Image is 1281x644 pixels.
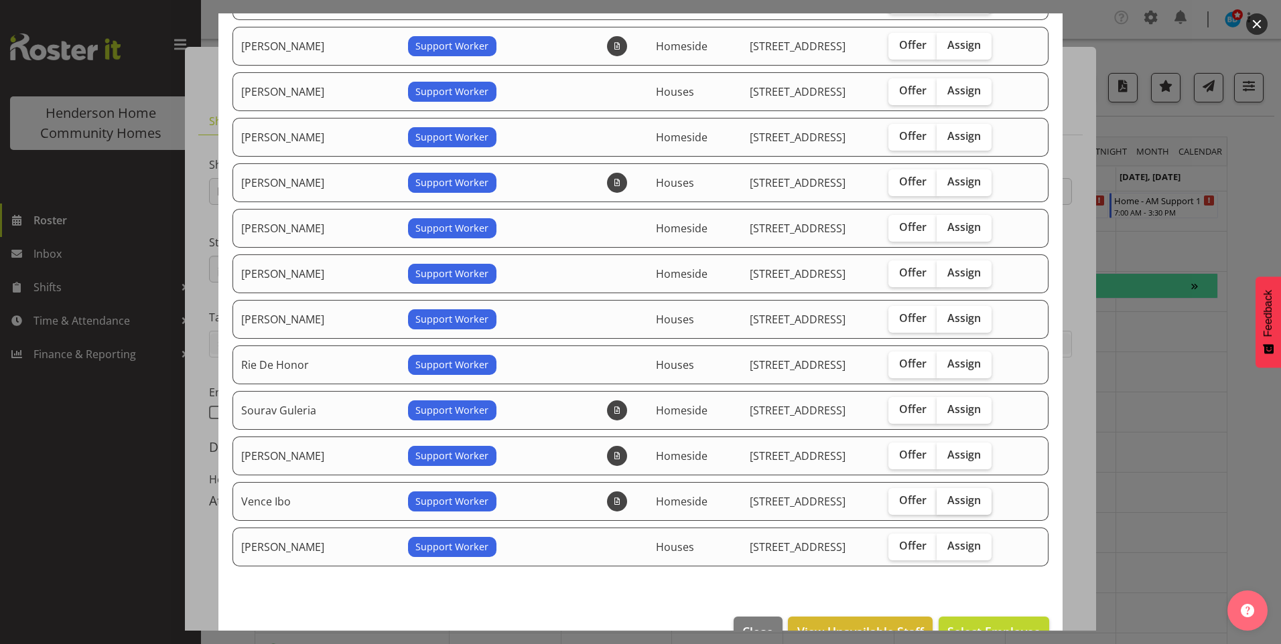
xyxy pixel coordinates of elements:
[232,254,400,293] td: [PERSON_NAME]
[899,38,927,52] span: Offer
[947,175,981,188] span: Assign
[415,266,488,281] span: Support Worker
[232,345,400,384] td: Rie De Honor
[750,357,846,372] span: [STREET_ADDRESS]
[750,403,846,418] span: [STREET_ADDRESS]
[947,38,981,52] span: Assign
[1262,290,1274,337] span: Feedback
[899,402,927,416] span: Offer
[232,528,400,566] td: [PERSON_NAME]
[656,449,707,463] span: Homeside
[947,357,981,370] span: Assign
[656,130,707,145] span: Homeside
[899,448,927,461] span: Offer
[947,623,1040,639] span: Select Employee
[656,312,694,327] span: Houses
[947,220,981,234] span: Assign
[750,175,846,190] span: [STREET_ADDRESS]
[899,266,927,279] span: Offer
[947,129,981,143] span: Assign
[415,403,488,418] span: Support Worker
[232,482,400,521] td: Vence Ibo
[232,27,400,66] td: [PERSON_NAME]
[656,266,707,281] span: Homeside
[415,312,488,327] span: Support Worker
[656,39,707,54] span: Homeside
[947,402,981,416] span: Assign
[750,221,846,236] span: [STREET_ADDRESS]
[415,494,488,509] span: Support Worker
[899,84,927,97] span: Offer
[232,163,400,202] td: [PERSON_NAME]
[232,436,400,475] td: [PERSON_NAME]
[899,311,927,325] span: Offer
[1256,276,1281,368] button: Feedback - Show survey
[656,175,694,190] span: Houses
[415,84,488,99] span: Support Worker
[232,300,400,339] td: [PERSON_NAME]
[899,129,927,143] span: Offer
[656,357,694,372] span: Houses
[750,266,846,281] span: [STREET_ADDRESS]
[797,623,924,640] span: View Unavailable Staff
[899,357,927,370] span: Offer
[1241,604,1254,617] img: help-xxl-2.png
[750,130,846,145] span: [STREET_ADDRESS]
[656,403,707,418] span: Homeside
[232,209,400,248] td: [PERSON_NAME]
[415,130,488,145] span: Support Worker
[415,39,488,54] span: Support Worker
[656,84,694,99] span: Houses
[656,540,694,554] span: Houses
[947,84,981,97] span: Assign
[899,220,927,234] span: Offer
[750,449,846,463] span: [STREET_ADDRESS]
[415,357,488,372] span: Support Worker
[750,312,846,327] span: [STREET_ADDRESS]
[750,540,846,554] span: [STREET_ADDRESS]
[232,118,400,157] td: [PERSON_NAME]
[750,39,846,54] span: [STREET_ADDRESS]
[415,540,488,554] span: Support Worker
[232,72,400,111] td: [PERSON_NAME]
[415,449,488,463] span: Support Worker
[947,311,981,325] span: Assign
[947,448,981,461] span: Assign
[899,493,927,507] span: Offer
[656,221,707,236] span: Homeside
[656,494,707,509] span: Homeside
[415,175,488,190] span: Support Worker
[232,391,400,430] td: Sourav Guleria
[750,84,846,99] span: [STREET_ADDRESS]
[899,175,927,188] span: Offer
[947,266,981,279] span: Assign
[947,539,981,552] span: Assign
[742,623,773,640] span: Close
[899,539,927,552] span: Offer
[750,494,846,509] span: [STREET_ADDRESS]
[947,493,981,507] span: Assign
[415,221,488,236] span: Support Worker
